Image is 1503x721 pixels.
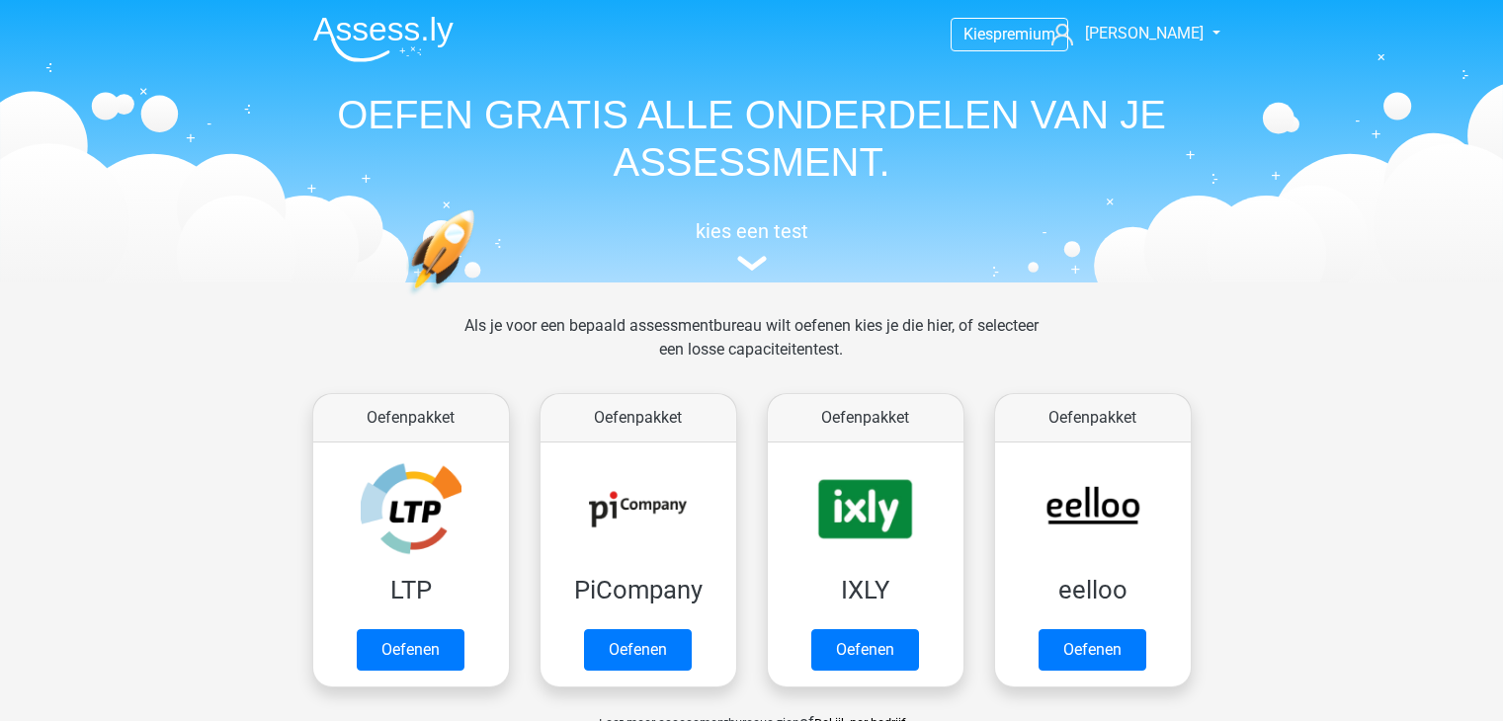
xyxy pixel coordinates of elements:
span: [PERSON_NAME] [1085,24,1204,42]
h1: OEFEN GRATIS ALLE ONDERDELEN VAN JE ASSESSMENT. [297,91,1207,186]
a: Oefenen [357,629,464,671]
a: Oefenen [1039,629,1146,671]
img: oefenen [406,209,551,388]
img: assessment [737,256,767,271]
img: Assessly [313,16,454,62]
a: kies een test [297,219,1207,272]
a: Oefenen [584,629,692,671]
a: Oefenen [811,629,919,671]
a: Kiespremium [952,21,1067,47]
span: Kies [963,25,993,43]
a: [PERSON_NAME] [1044,22,1206,45]
h5: kies een test [297,219,1207,243]
div: Als je voor een bepaald assessmentbureau wilt oefenen kies je die hier, of selecteer een losse ca... [449,314,1054,385]
span: premium [993,25,1055,43]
